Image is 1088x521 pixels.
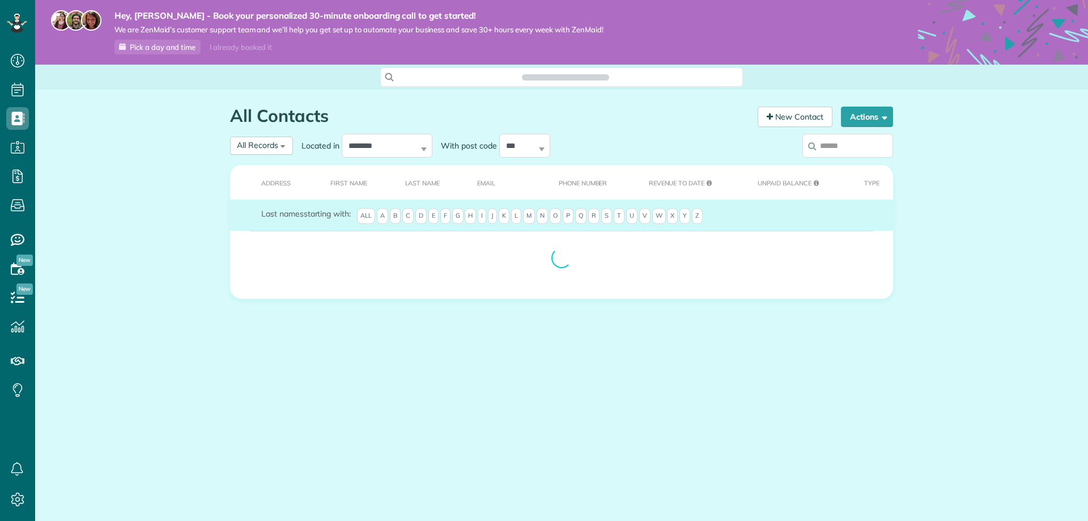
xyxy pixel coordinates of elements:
[203,40,278,54] div: I already booked it
[740,165,846,200] th: Unpaid Balance
[130,43,195,52] span: Pick a day and time
[114,10,603,22] strong: Hey, [PERSON_NAME] - Book your personalized 30-minute onboarding call to get started!
[639,208,651,224] span: V
[537,208,548,224] span: N
[440,208,450,224] span: F
[114,25,603,35] span: We are ZenMaid’s customer support team and we’ll help you get set up to automate your business an...
[847,165,893,200] th: Type
[313,165,387,200] th: First Name
[16,255,33,266] span: New
[230,165,313,200] th: Address
[692,208,703,224] span: Z
[601,208,612,224] span: S
[511,208,521,224] span: L
[460,165,541,200] th: Email
[631,165,741,200] th: Revenue to Date
[465,208,476,224] span: H
[261,208,351,219] label: starting with:
[533,71,597,83] span: Search ZenMaid…
[114,40,201,54] a: Pick a day and time
[478,208,486,224] span: I
[550,208,561,224] span: O
[841,107,893,127] button: Actions
[626,208,637,224] span: U
[432,140,499,151] label: With post code
[575,208,586,224] span: Q
[66,10,86,31] img: jorge-587dff0eeaa6aab1f244e6dc62b8924c3b6ad411094392a53c71c6c4a576187d.jpg
[588,208,600,224] span: R
[81,10,101,31] img: michelle-19f622bdf1676172e81f8f8fba1fb50e276960ebfe0243fe18214015130c80e4.jpg
[293,140,342,151] label: Located in
[614,208,624,224] span: T
[377,208,388,224] span: A
[230,107,749,125] h1: All Contacts
[499,208,509,224] span: K
[652,208,666,224] span: W
[679,208,690,224] span: Y
[541,165,631,200] th: Phone number
[237,140,278,150] span: All Records
[357,208,375,224] span: All
[415,208,427,224] span: D
[452,208,464,224] span: G
[523,208,535,224] span: M
[388,165,460,200] th: Last Name
[51,10,71,31] img: maria-72a9807cf96188c08ef61303f053569d2e2a8a1cde33d635c8a3ac13582a053d.jpg
[261,209,304,219] span: Last names
[488,208,497,224] span: J
[563,208,573,224] span: P
[667,208,678,224] span: X
[758,107,832,127] a: New Contact
[402,208,414,224] span: C
[390,208,401,224] span: B
[16,283,33,295] span: New
[428,208,439,224] span: E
